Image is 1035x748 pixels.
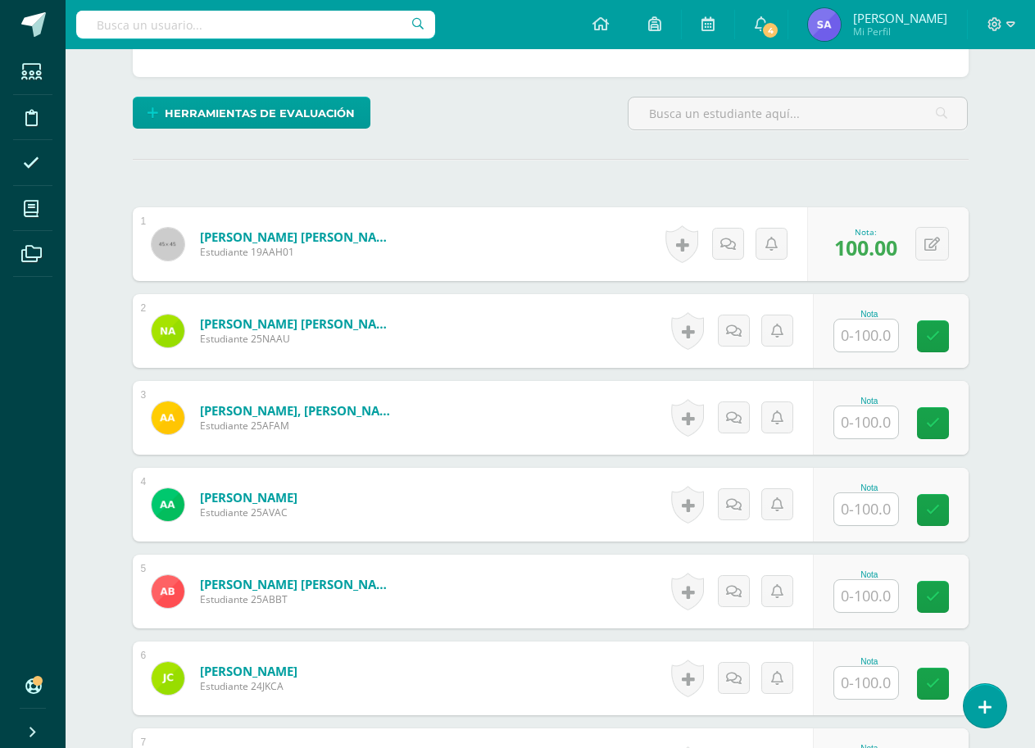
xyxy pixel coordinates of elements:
div: Nota [833,310,906,319]
span: [PERSON_NAME] [853,10,947,26]
span: Mi Perfil [853,25,947,39]
a: [PERSON_NAME] [PERSON_NAME] [200,315,397,332]
input: Busca un usuario... [76,11,435,39]
div: Nota [833,657,906,666]
span: Estudiante 19AAH01 [200,245,397,259]
span: Estudiante 25ABBT [200,592,397,606]
img: 29dfb51b4839a743a0a987122c0754ac.png [152,315,184,347]
input: 0-100.0 [834,406,898,438]
span: Estudiante 25NAAU [200,332,397,346]
div: Nota [833,570,906,579]
a: [PERSON_NAME] [200,489,297,505]
input: 0-100.0 [834,667,898,699]
input: 0-100.0 [834,493,898,525]
a: [PERSON_NAME], [PERSON_NAME] [200,402,397,419]
div: Nota [833,483,906,492]
a: [PERSON_NAME] [PERSON_NAME] [200,576,397,592]
input: 0-100.0 [834,580,898,612]
img: e13c725d1f66a19cb499bd52eb79269c.png [808,8,841,41]
div: Nota [833,397,906,406]
a: [PERSON_NAME] [PERSON_NAME] [200,229,397,245]
img: a00a7e7859fded4d0f43e4f2906dd786.png [152,488,184,521]
span: Herramientas de evaluación [165,98,355,129]
img: 9e1c43769dbf3d8ac10c50f7e31f75ba.png [152,662,184,695]
img: eaaeb1ca084b11745c148b2b3a801696.png [152,575,184,608]
input: Busca un estudiante aquí... [629,97,968,129]
span: 4 [761,21,779,39]
div: Nota: [834,226,897,238]
img: 45x45 [152,228,184,261]
input: 0-100.0 [834,320,898,351]
a: [PERSON_NAME] [200,663,297,679]
a: Herramientas de evaluación [133,97,370,129]
span: 100.00 [834,233,897,261]
span: Estudiante 24JKCA [200,679,297,693]
span: Estudiante 25AVAC [200,505,297,519]
span: Estudiante 25AFAM [200,419,397,433]
img: 0c45f3cfcdb5376d51fbd2847130a7a8.png [152,401,184,434]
